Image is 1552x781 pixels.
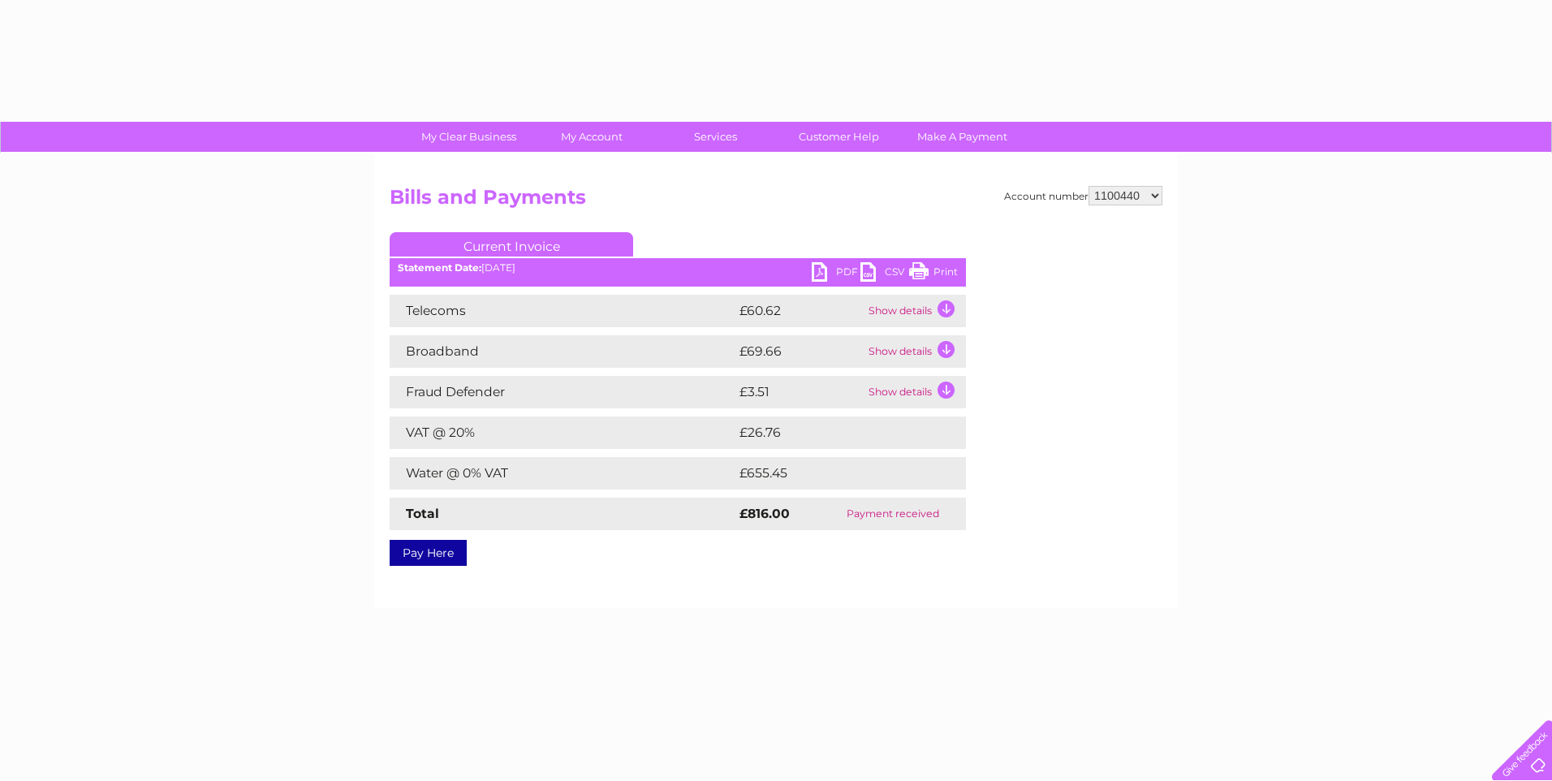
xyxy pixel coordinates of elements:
[909,262,958,286] a: Print
[525,122,659,152] a: My Account
[390,186,1162,217] h2: Bills and Payments
[390,376,735,408] td: Fraud Defender
[390,262,966,274] div: [DATE]
[390,416,735,449] td: VAT @ 20%
[735,335,864,368] td: £69.66
[649,122,782,152] a: Services
[739,506,790,521] strong: £816.00
[402,122,536,152] a: My Clear Business
[735,295,864,327] td: £60.62
[735,457,937,490] td: £655.45
[406,506,439,521] strong: Total
[860,262,909,286] a: CSV
[895,122,1029,152] a: Make A Payment
[1004,186,1162,205] div: Account number
[390,295,735,327] td: Telecoms
[390,457,735,490] td: Water @ 0% VAT
[398,261,481,274] b: Statement Date:
[820,498,966,530] td: Payment received
[735,376,864,408] td: £3.51
[390,540,467,566] a: Pay Here
[864,295,966,327] td: Show details
[735,416,933,449] td: £26.76
[864,335,966,368] td: Show details
[390,335,735,368] td: Broadband
[390,232,633,257] a: Current Invoice
[772,122,906,152] a: Customer Help
[812,262,860,286] a: PDF
[864,376,966,408] td: Show details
